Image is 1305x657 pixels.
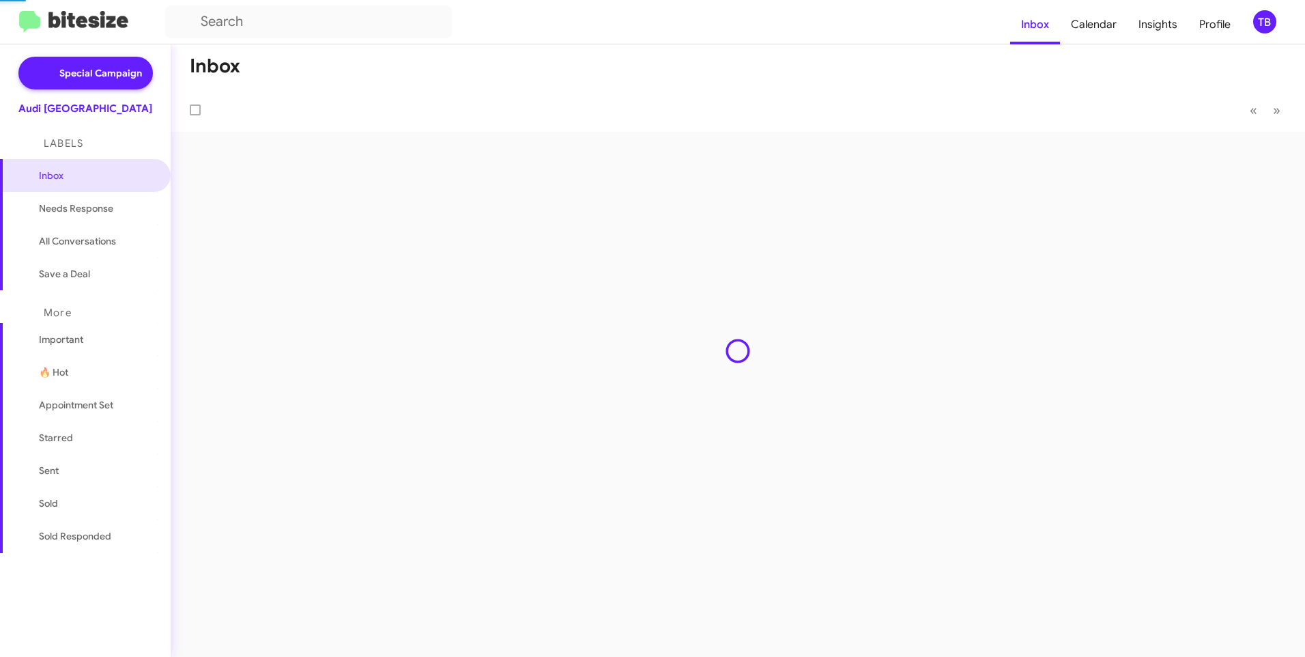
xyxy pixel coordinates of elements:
a: Calendar [1060,5,1128,44]
span: Save a Deal [39,267,90,281]
button: Next [1265,96,1289,124]
a: Insights [1128,5,1188,44]
span: 🔥 Hot [39,365,68,379]
span: Sold [39,497,58,510]
span: Special Campaign [59,66,142,80]
span: Important [39,333,155,346]
span: Labels [44,137,83,150]
h1: Inbox [190,55,240,77]
a: Inbox [1010,5,1060,44]
span: Starred [39,431,73,445]
input: Search [165,5,452,38]
div: TB [1253,10,1276,33]
div: Audi [GEOGRAPHIC_DATA] [18,102,152,115]
span: All Conversations [39,234,116,248]
span: « [1250,102,1257,119]
button: Previous [1242,96,1265,124]
span: Appointment Set [39,398,113,412]
nav: Page navigation example [1242,96,1289,124]
button: TB [1242,10,1290,33]
a: Profile [1188,5,1242,44]
span: » [1273,102,1280,119]
span: Inbox [39,169,155,182]
span: More [44,307,72,319]
span: Sent [39,464,59,477]
span: Sold Responded [39,529,111,543]
a: Special Campaign [18,57,153,89]
span: Needs Response [39,201,155,215]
